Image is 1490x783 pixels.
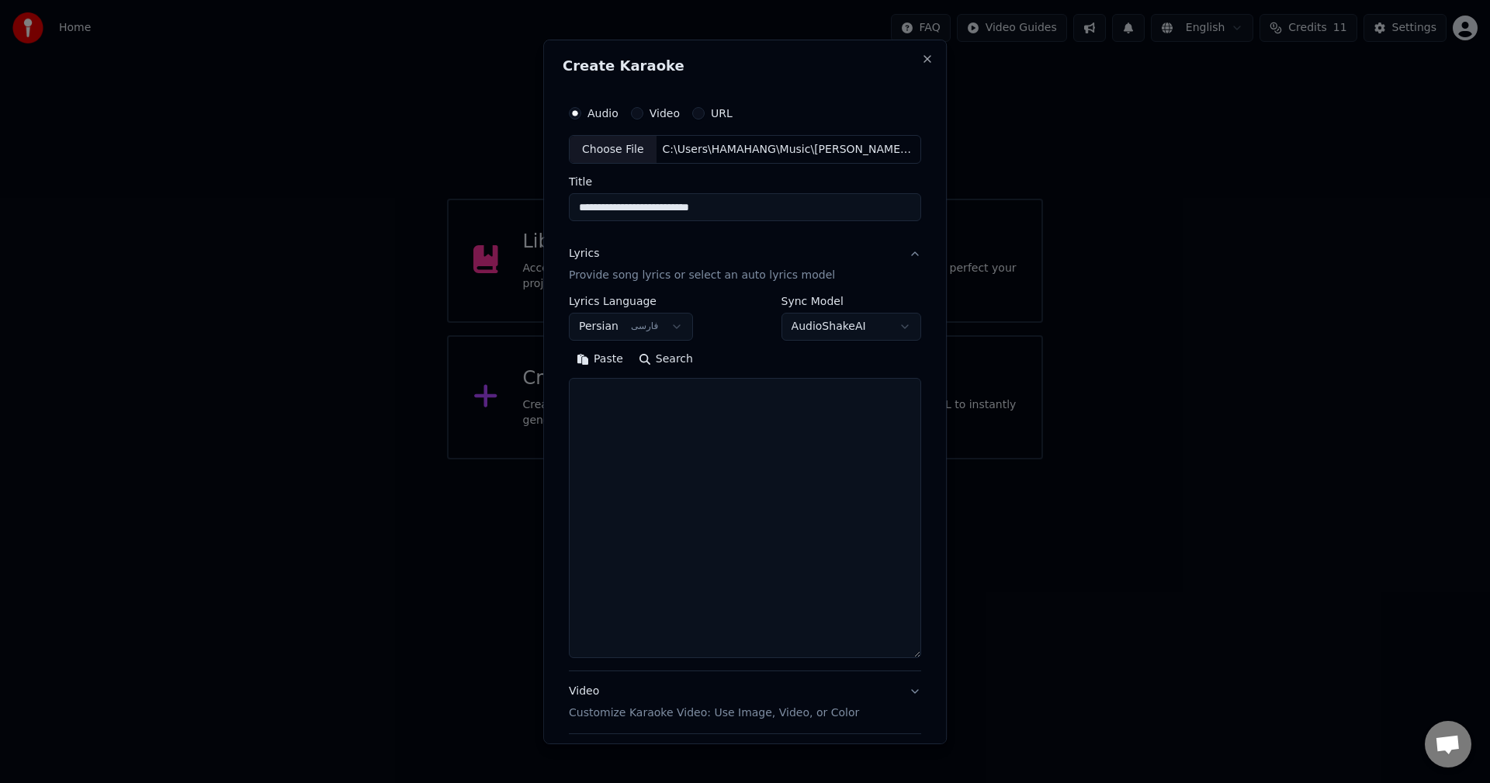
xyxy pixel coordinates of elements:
div: Video [569,684,859,721]
label: Sync Model [781,296,921,307]
button: Search [631,347,701,372]
button: VideoCustomize Karaoke Video: Use Image, Video, or Color [569,671,921,733]
p: Provide song lyrics or select an auto lyrics model [569,268,835,283]
label: Video [650,107,680,118]
label: Lyrics Language [569,296,693,307]
div: C:\Users\HAMAHANG\Music\[PERSON_NAME] - [PERSON_NAME].mp3 [657,141,920,157]
button: Paste [569,347,631,372]
div: Lyrics [569,246,599,262]
button: LyricsProvide song lyrics or select an auto lyrics model [569,234,921,296]
label: URL [711,107,733,118]
label: Title [569,176,921,187]
p: Customize Karaoke Video: Use Image, Video, or Color [569,705,859,721]
button: Advanced [569,734,921,774]
label: Audio [587,107,619,118]
div: Choose File [570,135,657,163]
div: LyricsProvide song lyrics or select an auto lyrics model [569,296,921,670]
h2: Create Karaoke [563,58,927,72]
